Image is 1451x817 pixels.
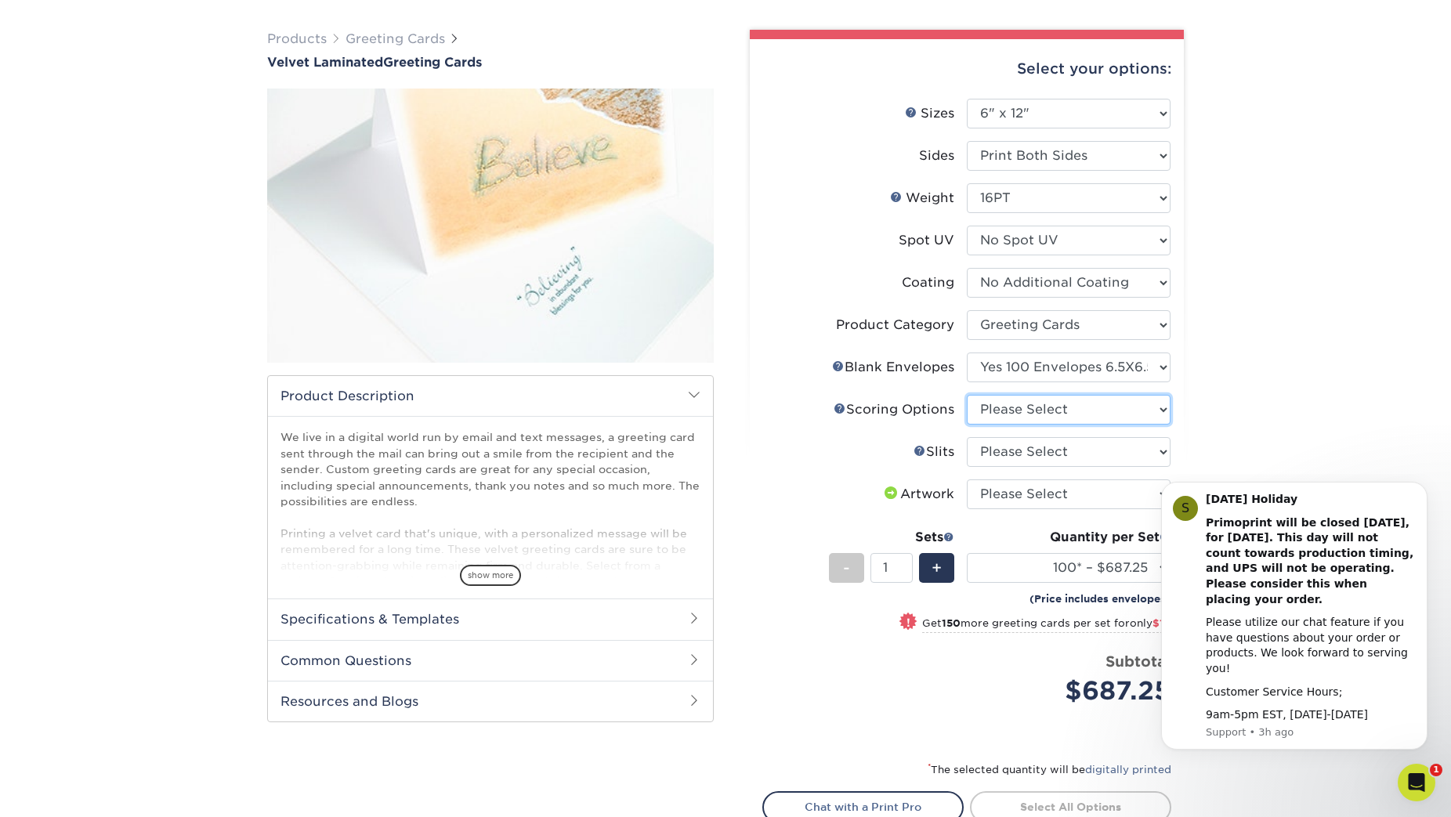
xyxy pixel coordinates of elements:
[268,376,713,416] h2: Product Description
[1105,653,1171,670] strong: Subtotal
[881,485,954,504] div: Artwork
[843,556,850,580] span: -
[906,614,910,631] span: !
[832,358,954,377] div: Blank Envelopes
[268,640,713,681] h2: Common Questions
[899,231,954,250] div: Spot UV
[967,528,1171,547] div: Quantity per Set
[836,316,954,334] div: Product Category
[762,39,1171,99] div: Select your options:
[914,443,954,461] div: Slits
[267,55,714,70] h1: Greeting Cards
[928,764,1171,775] small: The selected quantity will be
[268,681,713,721] h2: Resources and Blogs
[268,598,713,639] h2: Specifications & Templates
[460,565,521,586] span: show more
[829,528,954,547] div: Sets
[932,556,942,580] span: +
[1029,591,1171,606] small: (Price includes envelopes)
[267,55,383,70] span: Velvet Laminated
[267,71,714,380] img: Velvet Laminated 01
[979,672,1171,710] div: $687.25
[919,146,954,165] div: Sides
[1138,474,1451,775] iframe: Intercom notifications message
[346,31,445,46] a: Greeting Cards
[267,31,327,46] a: Products
[1430,764,1442,776] span: 1
[905,104,954,123] div: Sizes
[890,189,954,208] div: Weight
[1398,764,1435,801] iframe: Intercom live chat
[834,400,954,419] div: Scoring Options
[1130,617,1171,629] span: only
[1085,764,1171,775] a: digitally printed
[280,429,700,653] p: We live in a digital world run by email and text messages, a greeting card sent through the mail ...
[902,273,954,292] div: Coating
[922,617,1171,633] small: Get more greeting cards per set for
[942,617,961,629] strong: 150
[4,769,133,812] iframe: Google Customer Reviews
[267,55,714,70] a: Velvet LaminatedGreeting Cards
